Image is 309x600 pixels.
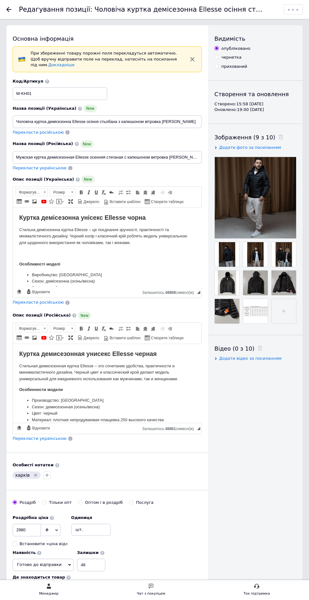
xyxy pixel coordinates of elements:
[134,189,141,196] a: По лівому краю
[137,591,165,597] div: Чат з покупцем
[13,79,44,84] span: Код/Артикул
[67,334,74,341] a: Максимізувати
[13,115,202,128] input: Наприклад, H&M жіноча сукня зелена 38 розмір вечірня максі з блискітками
[19,60,170,67] li: Сезон: демисезонная (осень/весна)
[85,325,92,332] a: Курсив (Ctrl+I)
[142,189,149,196] a: По центру
[150,335,184,341] span: Створити таблицю
[144,334,184,341] a: Створити таблицю
[150,199,184,205] span: Створити таблицю
[15,473,30,478] span: харків
[48,334,55,341] a: Вставити іконку
[48,198,55,205] a: Вставити іконку
[83,199,99,205] span: Джерело
[6,54,47,59] strong: Особливості моделі
[19,66,170,73] li: Цвет: черный
[166,325,173,332] a: Збільшити відступ
[20,541,68,547] div: Встановити «ціна від»
[25,424,51,431] a: Відновити
[23,198,30,205] a: Вставити/Редагувати посилання (Ctrl+L)
[13,106,76,111] span: Назва позиції (Українська)
[6,6,182,353] body: Редактор, D0F57D4E-50FD-4F91-854D-E2E6702629F7
[142,289,197,295] div: Кiлькiсть символiв
[13,300,64,305] span: Перекласти російською
[41,524,61,536] span: ₴
[6,7,11,12] div: Повернутися назад
[20,500,36,505] div: Роздріб
[136,500,154,505] div: Послуга
[19,77,170,84] li: Колір: чорний
[6,6,144,13] strong: Куртка демисезонная унисекс Ellesse черная
[100,189,107,196] a: Видалити форматування
[214,107,296,113] div: Оновлено: 19:00 [DATE]
[77,198,100,205] a: Джерело
[13,550,36,555] b: Наявність
[16,198,23,205] a: Таблиця
[221,55,242,60] div: чернетка
[16,325,42,332] span: Форматування
[159,325,166,332] a: Зменшити відступ
[23,334,30,341] a: Вставити/Редагувати посилання (Ctrl+L)
[93,325,100,332] a: Підкреслений (Ctrl+U)
[50,325,69,332] span: Розмір
[125,189,132,196] a: Вставити/видалити маркований список
[81,176,95,183] span: New
[103,198,142,205] a: Вставити шаблон
[6,19,182,38] p: Стильна демісезонна куртка Ellesse – це поєднання зручності, практичності та мінімалістичного диз...
[13,130,64,135] span: Перекласти російською
[77,550,98,555] b: Залишки
[243,591,270,597] div: Тех підтримка
[55,198,65,205] a: Вставити повідомлення
[18,55,26,63] img: :flag-ua:
[50,325,75,332] a: Розмір
[221,64,247,69] div: прихований
[13,141,73,146] span: Назва позиції (Російська)
[13,35,202,43] div: Основна інформація
[19,70,170,77] li: Сезон: демісезонна (осінь/весна)
[31,289,50,295] span: Відновити
[77,334,100,341] a: Джерело
[16,189,42,196] span: Форматування
[13,344,201,423] iframe: Редактор, 4741AE6F-EA0C-4D24-BCF9-E0F8083A3480
[31,334,38,341] a: Зображення
[6,6,133,13] strong: Куртка демісезонна унісекс Ellesse чорна
[40,334,47,341] a: Додати відео з YouTube
[13,463,54,467] b: Особисті нотатки
[6,43,50,48] strong: Особенности модели
[16,424,23,431] a: Зробити резервну копію зараз
[13,166,67,170] span: Перекласти українською
[142,325,149,332] a: По центру
[134,325,141,332] a: По лівому краю
[13,208,201,287] iframe: Редактор, D0F57D4E-50FD-4F91-854D-E2E6702629F7
[219,145,281,150] span: Додати фото за посиланням
[17,562,61,567] span: Готово до відправки
[13,177,74,182] span: Опис позиції (Українська)
[33,473,38,478] svg: Видалити мітку
[50,189,69,196] span: Розмір
[117,325,124,332] a: Вставити/видалити нумерований список
[71,515,92,520] b: Одиниця
[19,64,170,71] li: Виробництво: [GEOGRAPHIC_DATA]
[13,515,48,520] b: Роздрібна ціна
[109,199,141,205] span: Вставити шаблон
[221,46,250,51] div: опубліковано
[48,62,74,67] a: Докладніше
[19,73,170,79] li: Материал: плотная непродуваемая плащевка 250 высокого качества
[78,325,85,332] a: Жирний (Ctrl+B)
[13,151,202,164] input: Наприклад, H&M жіноча сукня зелена 38 розмір вечірня максі з блискітками
[31,51,177,67] span: При збереженні товару порожні поля перекладуться автоматично. Щоб вручну відправити поле на перек...
[55,334,65,341] a: Вставити повідомлення
[219,356,282,361] span: Додати відео за посиланням
[214,35,296,43] div: Видимість
[39,591,58,597] div: Менеджер
[100,325,107,332] a: Видалити форматування
[50,189,75,196] a: Розмір
[214,101,296,107] div: Створено: 15:58 [DATE]
[77,559,105,571] input: -
[109,335,141,341] span: Вставити шаблон
[31,426,50,431] span: Відновити
[15,325,48,332] a: Форматування
[19,53,170,60] li: Производство: [GEOGRAPHIC_DATA]
[15,189,48,196] a: Форматування
[31,198,38,205] a: Зображення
